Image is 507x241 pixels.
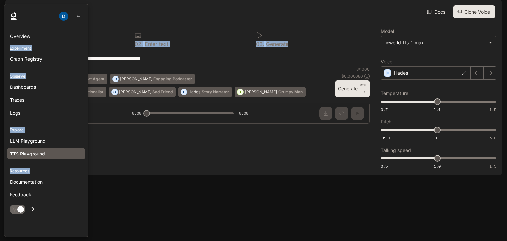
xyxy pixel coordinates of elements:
p: [PERSON_NAME] [119,90,151,94]
p: Grumpy Man [278,90,303,94]
span: LLM Playground [10,137,46,144]
p: CTRL + [360,83,367,91]
button: HHadesStory Narrator [178,87,232,97]
span: -5.0 [381,135,390,141]
p: Observe [4,73,88,79]
a: Docs [426,5,448,18]
span: 1.0 [434,163,441,169]
div: T [237,87,243,97]
span: 5.0 [490,135,496,141]
button: User avatar [57,10,70,23]
div: D [113,74,118,84]
div: H [181,87,187,97]
p: [PERSON_NAME] [120,77,152,81]
p: Pitch [381,120,391,124]
span: 0 [436,135,438,141]
a: LLM Playground [7,135,85,147]
p: $ 0.000080 [341,73,363,79]
button: Clone Voice [453,5,495,18]
a: Overview [7,30,85,42]
p: Resources [4,168,88,174]
span: 1.5 [490,107,496,112]
span: TTS Playground [10,150,45,157]
a: Traces [7,94,85,106]
p: Engaging Podcaster [153,77,192,81]
span: Traces [10,96,24,103]
p: [PERSON_NAME] [245,90,277,94]
a: Logs [7,107,85,119]
button: O[PERSON_NAME]Sad Friend [109,87,176,97]
img: User avatar [59,12,68,21]
p: Story Narrator [202,90,229,94]
p: Enter text [143,41,168,47]
div: inworld-tts-1-max [386,39,486,46]
div: inworld-tts-1-max [381,36,496,49]
span: Overview [10,33,30,40]
div: O [112,87,118,97]
span: 1.5 [490,163,496,169]
span: 0.7 [381,107,388,112]
p: 8 / 1000 [356,66,370,72]
p: Hades [394,70,408,76]
p: Talking speed [381,148,411,153]
p: Experiment [4,45,88,51]
p: 0 2 . [135,41,143,47]
p: ⏎ [360,83,367,95]
p: Sad Friend [152,90,173,94]
p: Temperature [381,91,408,96]
span: Dashboards [10,84,36,90]
span: 1.1 [434,107,441,112]
button: D[PERSON_NAME]Engaging Podcaster [110,74,195,84]
button: GenerateCTRL +⏎ [335,80,370,97]
p: Generate [264,41,288,47]
p: Voice [381,59,392,64]
a: Graph Registry [7,53,85,65]
span: Graph Registry [10,55,42,62]
a: TTS Playground [7,148,85,159]
p: Model [381,29,394,34]
p: 0 3 . [256,41,264,47]
a: Dashboards [7,81,85,93]
span: 0.5 [381,163,388,169]
span: Logs [10,109,20,116]
p: Explore [4,127,88,133]
button: T[PERSON_NAME]Grumpy Man [235,87,306,97]
p: Hades [188,90,200,94]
